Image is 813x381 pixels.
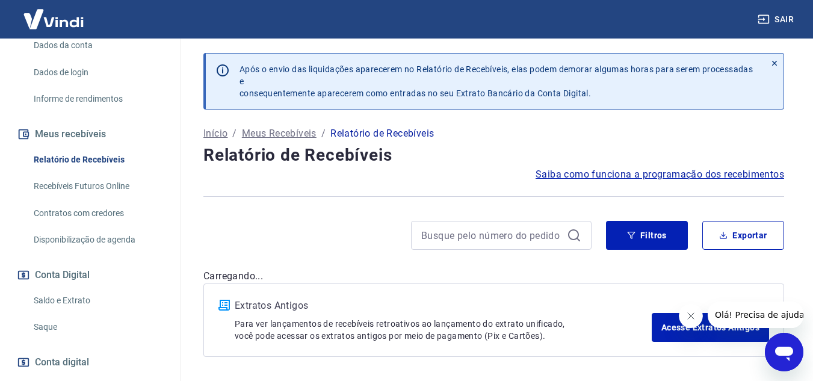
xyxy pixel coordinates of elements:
a: Dados de login [29,60,165,85]
a: Meus Recebíveis [242,126,317,141]
p: Relatório de Recebíveis [330,126,434,141]
p: Para ver lançamentos de recebíveis retroativos ao lançamento do extrato unificado, você pode aces... [235,318,652,342]
button: Sair [755,8,799,31]
button: Conta Digital [14,262,165,288]
a: Relatório de Recebíveis [29,147,165,172]
a: Contratos com credores [29,201,165,226]
a: Saque [29,315,165,339]
p: / [232,126,236,141]
a: Recebíveis Futuros Online [29,174,165,199]
button: Filtros [606,221,688,250]
a: Dados da conta [29,33,165,58]
p: Extratos Antigos [235,299,652,313]
span: Olá! Precisa de ajuda? [7,8,101,18]
iframe: Fechar mensagem [679,304,703,328]
p: Após o envio das liquidações aparecerem no Relatório de Recebíveis, elas podem demorar algumas ho... [240,63,756,99]
p: / [321,126,326,141]
a: Informe de rendimentos [29,87,165,111]
a: Início [203,126,227,141]
span: Conta digital [35,354,89,371]
a: Acesse Extratos Antigos [652,313,769,342]
input: Busque pelo número do pedido [421,226,562,244]
img: Vindi [14,1,93,37]
iframe: Mensagem da empresa [708,302,803,328]
a: Saldo e Extrato [29,288,165,313]
h4: Relatório de Recebíveis [203,143,784,167]
img: ícone [218,300,230,311]
p: Carregando... [203,269,784,283]
a: Saiba como funciona a programação dos recebimentos [536,167,784,182]
button: Exportar [702,221,784,250]
a: Disponibilização de agenda [29,228,165,252]
iframe: Botão para abrir a janela de mensagens [765,333,803,371]
button: Meus recebíveis [14,121,165,147]
a: Conta digital [14,349,165,376]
